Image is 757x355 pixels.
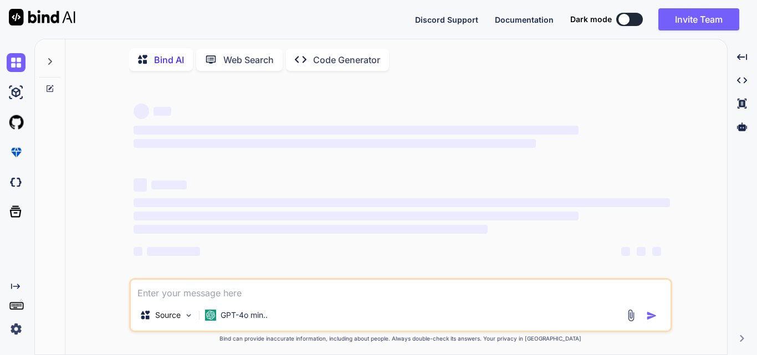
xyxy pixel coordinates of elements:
[495,15,554,24] span: Documentation
[134,212,579,220] span: ‌
[221,310,268,321] p: GPT-4o min..
[9,9,75,25] img: Bind AI
[570,14,612,25] span: Dark mode
[7,83,25,102] img: ai-studio
[134,225,488,234] span: ‌
[223,53,274,66] p: Web Search
[134,139,536,148] span: ‌
[205,310,216,321] img: GPT-4o mini
[7,173,25,192] img: darkCloudIdeIcon
[415,15,478,24] span: Discord Support
[621,247,630,256] span: ‌
[652,247,661,256] span: ‌
[7,53,25,72] img: chat
[129,335,672,343] p: Bind can provide inaccurate information, including about people. Always double-check its answers....
[134,178,147,192] span: ‌
[184,311,193,320] img: Pick Models
[637,247,646,256] span: ‌
[313,53,380,66] p: Code Generator
[134,247,142,256] span: ‌
[154,107,171,116] span: ‌
[658,8,739,30] button: Invite Team
[7,320,25,338] img: settings
[415,14,478,25] button: Discord Support
[7,143,25,162] img: premium
[625,309,637,322] img: attachment
[646,310,657,321] img: icon
[155,310,181,321] p: Source
[495,14,554,25] button: Documentation
[154,53,184,66] p: Bind AI
[151,181,187,189] span: ‌
[7,113,25,132] img: githubLight
[134,104,149,119] span: ‌
[134,198,670,207] span: ‌
[147,247,200,256] span: ‌
[134,126,579,135] span: ‌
